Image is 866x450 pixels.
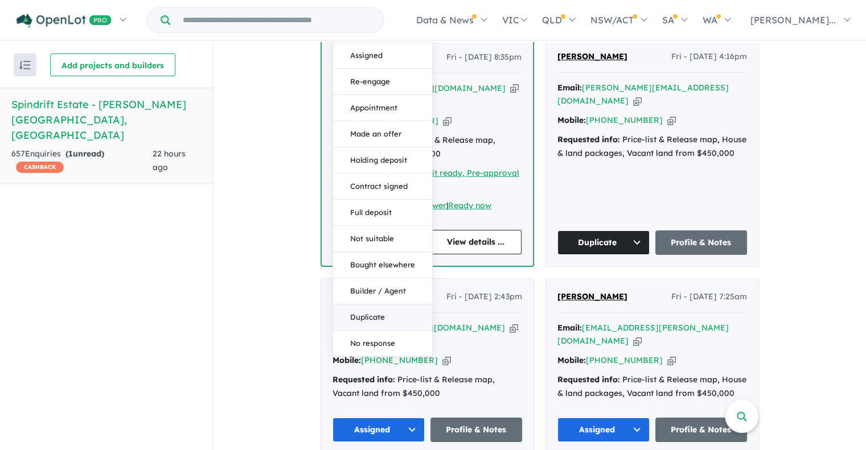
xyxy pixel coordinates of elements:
[173,8,381,32] input: Try estate name, suburb, builder or developer
[557,323,582,333] strong: Email:
[333,16,433,357] div: Unread
[333,278,432,304] button: Builder / Agent
[11,97,202,143] h5: Spindrift Estate - [PERSON_NAME][GEOGRAPHIC_DATA] , [GEOGRAPHIC_DATA]
[333,418,425,442] button: Assigned
[333,226,432,252] button: Not suitable
[586,355,663,365] a: [PHONE_NUMBER]
[333,69,432,95] button: Re-engage
[333,200,432,226] button: Full deposit
[333,147,432,174] button: Holding deposit
[557,134,620,145] strong: Requested info:
[17,14,112,28] img: Openlot PRO Logo White
[586,115,663,125] a: [PHONE_NUMBER]
[446,290,522,304] span: Fri - [DATE] 2:43pm
[633,335,642,347] button: Copy
[633,95,642,107] button: Copy
[557,82,729,106] a: [PERSON_NAME][EMAIL_ADDRESS][DOMAIN_NAME]
[557,82,582,93] strong: Email:
[557,355,586,365] strong: Mobile:
[671,290,747,304] span: Fri - [DATE] 7:25am
[430,418,523,442] a: Profile & Notes
[11,147,153,175] div: 657 Enquir ies
[153,148,186,172] span: 22 hours ago
[68,148,73,159] span: 1
[16,162,64,173] span: CASHBACK
[50,53,175,76] button: Add projects and builders
[557,50,627,64] a: [PERSON_NAME]
[557,115,586,125] strong: Mobile:
[557,291,627,302] span: [PERSON_NAME]
[671,50,747,64] span: Fri - [DATE] 4:16pm
[557,230,650,255] button: Duplicate
[557,373,747,401] div: Price-list & Release map, House & land packages, Vacant land from $450,000
[333,43,432,69] button: Assigned
[655,230,748,255] a: Profile & Notes
[65,148,104,159] strong: ( unread)
[557,51,627,61] span: [PERSON_NAME]
[446,51,522,64] span: Fri - [DATE] 8:35pm
[19,61,31,69] img: sort.svg
[667,114,676,126] button: Copy
[333,304,432,331] button: Duplicate
[557,374,620,385] strong: Requested info:
[557,290,627,304] a: [PERSON_NAME]
[333,374,395,385] strong: Requested info:
[655,418,748,442] a: Profile & Notes
[430,230,522,254] a: View details ...
[333,95,432,121] button: Appointment
[750,14,836,26] span: [PERSON_NAME]...
[361,355,438,365] a: [PHONE_NUMBER]
[557,133,747,160] div: Price-list & Release map, House & land packages, Vacant land from $450,000
[333,355,361,365] strong: Mobile:
[333,252,432,278] button: Bought elsewhere
[510,82,519,94] button: Copy
[333,121,432,147] button: Made an offer
[667,354,676,366] button: Copy
[510,322,518,334] button: Copy
[448,200,491,210] a: Ready now
[557,323,729,346] a: [EMAIL_ADDRESS][PERSON_NAME][DOMAIN_NAME]
[333,174,432,200] button: Contract signed
[333,331,432,356] button: No response
[443,115,452,127] button: Copy
[557,418,650,442] button: Assigned
[333,373,522,401] div: Price-list & Release map, Vacant land from $450,000
[442,354,451,366] button: Copy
